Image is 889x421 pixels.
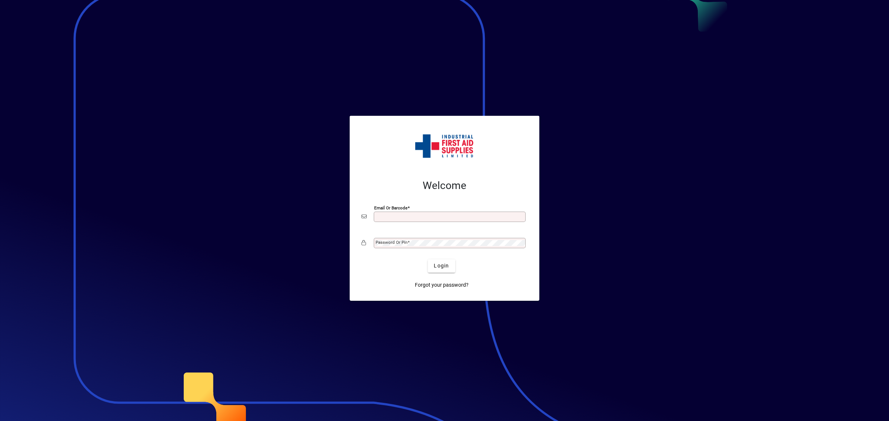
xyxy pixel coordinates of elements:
mat-label: Password or Pin [376,240,407,245]
span: Login [434,262,449,270]
button: Login [428,259,455,273]
mat-label: Email or Barcode [374,205,407,210]
h2: Welcome [362,179,527,192]
span: Forgot your password? [415,281,469,289]
a: Forgot your password? [412,279,472,292]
